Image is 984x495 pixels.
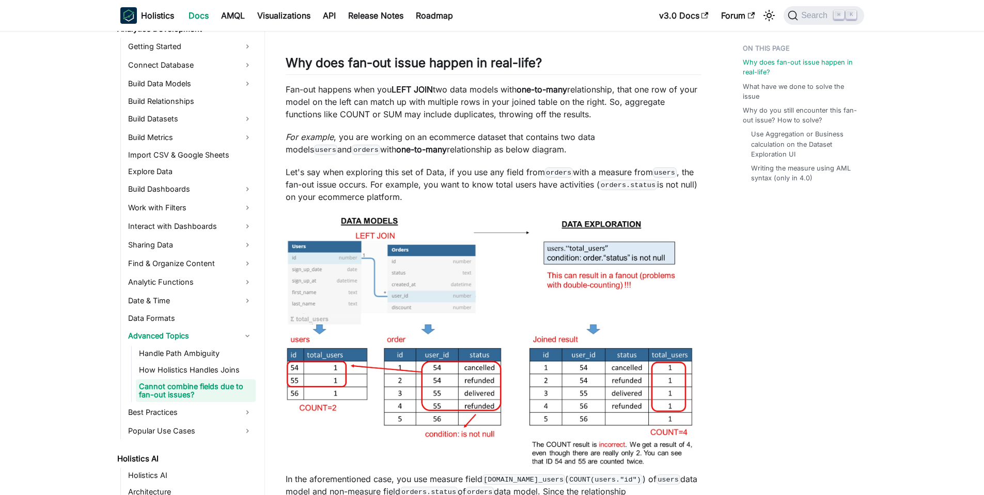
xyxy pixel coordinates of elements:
a: Why does fan-out issue happen in real-life? [743,57,858,77]
p: Fan-out happens when you two data models with relationship, that one row of your model on the lef... [286,83,701,120]
a: Roadmap [410,7,459,24]
a: Docs [182,7,215,24]
kbd: ⌘ [834,10,844,20]
code: COUNT(users."id") [568,474,643,485]
a: HolisticsHolistics [120,7,174,24]
code: orders.status [600,180,657,190]
code: orders [352,145,380,155]
a: Connect Database [125,57,256,73]
a: Writing the measure using AML syntax (only in 4.0) [751,163,854,183]
a: Visualizations [251,7,317,24]
a: Interact with Dashboards [125,218,256,235]
a: Find & Organize Content [125,255,256,272]
button: Search (Command+K) [784,6,864,25]
a: Build Data Models [125,75,256,92]
strong: LEFT JOIN [392,84,433,95]
p: Let's say when exploring this set of Data, if you use any field from with a measure from , the fa... [286,166,701,203]
a: Getting Started [125,38,256,55]
a: Import CSV & Google Sheets [125,148,256,162]
p: , you are working on an ecommerce dataset that contains two data models and with relationship as ... [286,131,701,156]
a: Best Practices [125,404,256,421]
a: Cannot combine fields due to fan-out issues? [136,379,256,402]
nav: Docs sidebar [110,31,265,495]
a: Holistics AI [114,452,256,466]
a: What have we done to solve the issue [743,82,858,101]
button: Switch between dark and light mode (currently light mode) [761,7,777,24]
a: Use Aggregation or Business calculation on the Dataset Exploration UI [751,129,854,159]
a: Date & Time [125,292,256,309]
a: Analytic Functions [125,274,256,290]
img: Fan Out Issue [286,213,701,470]
a: Why do you still encounter this fan-out issue? How to solve? [743,105,858,125]
strong: one-to-many [517,84,567,95]
code: [DOMAIN_NAME]_users [482,474,565,485]
em: For example [286,132,334,142]
a: Holistics AI [125,468,256,483]
a: Build Dashboards [125,181,256,197]
a: API [317,7,342,24]
a: v3.0 Docs [653,7,715,24]
a: Sharing Data [125,237,256,253]
a: Handle Path Ambiguity [136,346,256,361]
a: Data Formats [125,311,256,326]
a: Advanced Topics [125,328,256,344]
a: Release Notes [342,7,410,24]
a: Build Metrics [125,129,256,146]
code: orders [545,167,573,178]
kbd: K [846,10,856,20]
h2: Why does fan-out issue happen in real-life? [286,55,701,75]
a: Popular Use Cases [125,423,256,439]
a: Explore Data [125,164,256,179]
a: Forum [715,7,761,24]
a: AMQL [215,7,251,24]
a: Work with Filters [125,199,256,216]
img: Holistics [120,7,137,24]
code: users [657,474,680,485]
b: Holistics [141,9,174,22]
strong: one-to-many [396,144,447,154]
a: Build Datasets [125,111,256,127]
a: How Holistics Handles Joins [136,363,256,377]
a: Build Relationships [125,94,256,109]
code: users [314,145,338,155]
code: users [653,167,677,178]
span: Search [798,11,834,20]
